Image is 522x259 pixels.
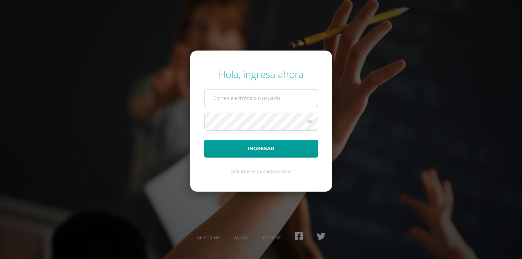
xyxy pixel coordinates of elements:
[234,234,249,241] a: Ayuda
[263,234,281,241] a: Presskit
[204,67,318,81] div: Hola, ingresa ahora
[204,140,318,158] button: Ingresar
[205,89,318,107] input: Correo electrónico o usuario
[231,168,291,175] a: ¿Olvidaste tu contraseña?
[197,234,220,241] a: Acerca de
